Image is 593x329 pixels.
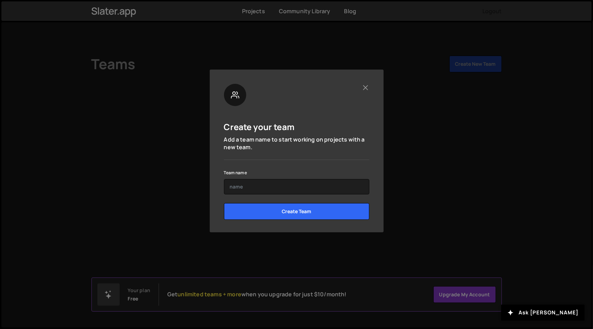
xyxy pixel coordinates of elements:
p: Add a team name to start working on projects with a new team. [224,136,369,151]
input: Create Team [224,203,369,220]
button: Ask [PERSON_NAME] [501,305,585,321]
button: Close [362,84,369,91]
h5: Create your team [224,121,295,132]
input: name [224,179,369,194]
label: Team name [224,169,247,176]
